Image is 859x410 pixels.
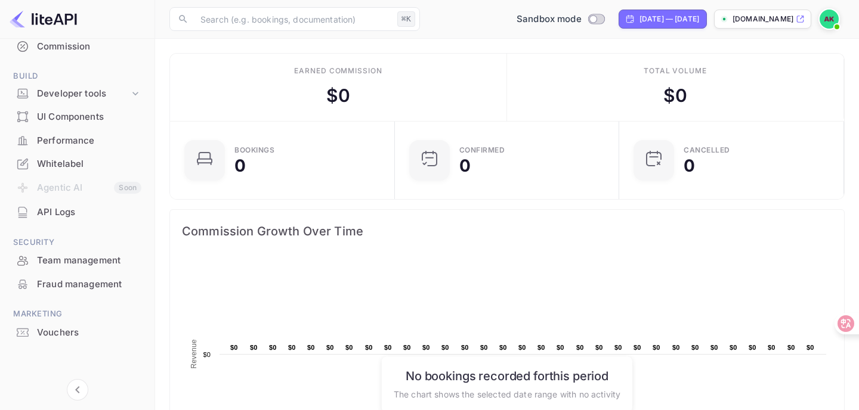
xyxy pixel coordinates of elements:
span: Security [7,236,147,249]
text: $0 [672,344,680,351]
div: Developer tools [7,83,147,104]
span: Commission Growth Over Time [182,222,832,241]
span: Sandbox mode [517,13,582,26]
text: $0 [537,344,545,351]
text: $0 [730,344,737,351]
text: $0 [326,344,334,351]
a: UI Components [7,105,147,128]
div: Earned commission [294,66,382,76]
text: $0 [384,344,392,351]
div: Whitelabel [37,157,141,171]
div: Performance [37,134,141,148]
div: API Logs [37,206,141,219]
text: $0 [787,344,795,351]
div: [DATE] — [DATE] [639,14,699,24]
div: Total volume [644,66,707,76]
a: API Logs [7,201,147,223]
div: $ 0 [326,82,350,109]
div: Performance [7,129,147,153]
div: Confirmed [459,147,505,154]
input: Search (e.g. bookings, documentation) [193,7,393,31]
text: $0 [749,344,756,351]
h6: No bookings recorded for this period [394,368,620,383]
div: Vouchers [7,321,147,344]
div: 0 [684,157,695,174]
text: $0 [576,344,584,351]
text: Revenue [190,339,198,368]
div: ⌘K [397,11,415,27]
text: $0 [480,344,488,351]
div: Fraud management [37,278,141,291]
text: $0 [269,344,277,351]
div: Vouchers [37,326,141,340]
div: 0 [459,157,471,174]
div: UI Components [37,110,141,124]
p: The chart shows the selected date range with no activity [394,387,620,400]
div: API Logs [7,201,147,224]
text: $0 [634,344,641,351]
text: $0 [653,344,660,351]
text: $0 [595,344,603,351]
text: $0 [614,344,622,351]
div: Bookings [234,147,274,154]
text: $0 [768,344,775,351]
div: CANCELLED [684,147,730,154]
div: Developer tools [37,87,129,101]
div: Whitelabel [7,153,147,176]
text: $0 [307,344,315,351]
a: Whitelabel [7,153,147,175]
text: $0 [365,344,373,351]
text: $0 [403,344,411,351]
p: [DOMAIN_NAME] [733,14,793,24]
a: Team management [7,249,147,271]
div: Click to change the date range period [619,10,707,29]
span: Marketing [7,307,147,321]
div: 0 [234,157,246,174]
div: Fraud management [7,273,147,296]
text: $0 [345,344,353,351]
text: $0 [441,344,449,351]
text: $0 [461,344,469,351]
text: $0 [710,344,718,351]
text: $0 [422,344,430,351]
text: $0 [499,344,507,351]
div: Team management [7,249,147,272]
text: $0 [518,344,526,351]
a: Commission [7,35,147,57]
text: $0 [203,351,211,358]
div: Switch to Production mode [512,13,609,26]
a: Vouchers [7,321,147,343]
div: $ 0 [663,82,687,109]
div: Commission [37,40,141,54]
text: $0 [557,344,564,351]
text: $0 [230,344,238,351]
a: Fraud management [7,273,147,295]
text: $0 [691,344,699,351]
div: Commission [7,35,147,58]
div: Team management [37,254,141,268]
img: Amit K [820,10,839,29]
span: Build [7,70,147,83]
button: Collapse navigation [67,379,88,400]
div: UI Components [7,105,147,129]
a: Performance [7,129,147,151]
text: $0 [288,344,296,351]
text: $0 [250,344,258,351]
img: LiteAPI logo [10,10,77,29]
text: $0 [807,344,814,351]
